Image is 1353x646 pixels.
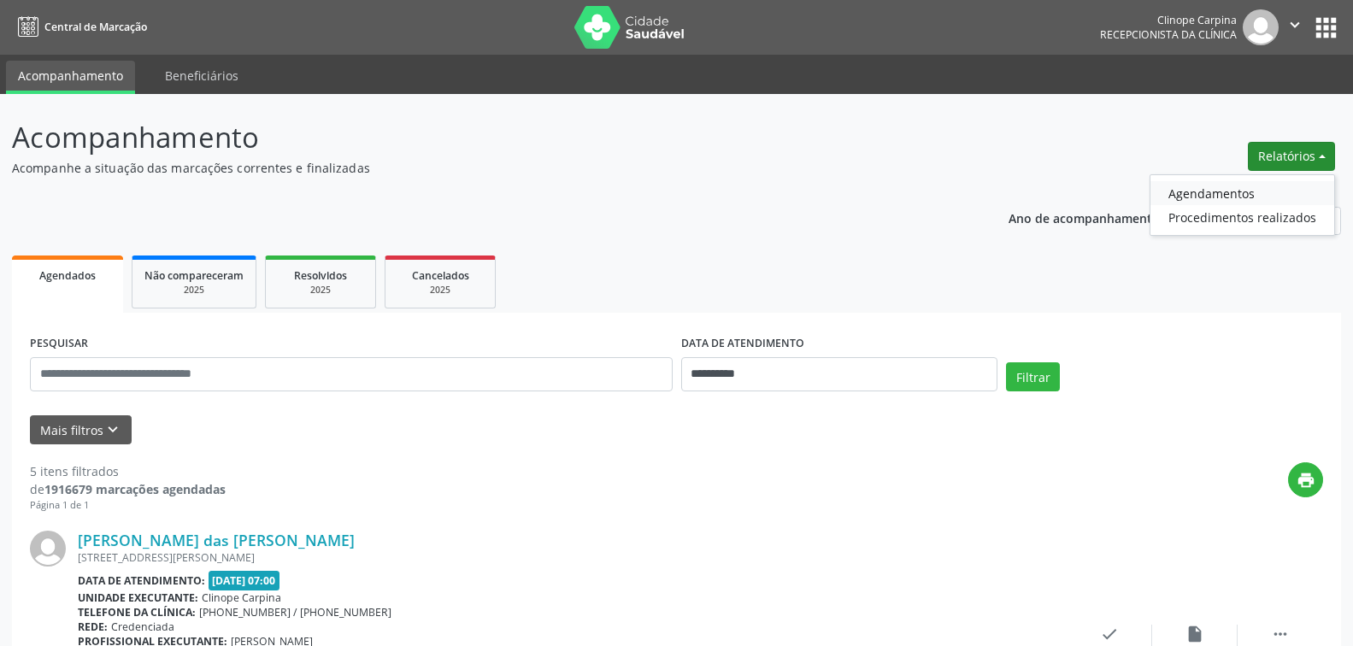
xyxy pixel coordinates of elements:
span: Credenciada [111,620,174,634]
span: Recepcionista da clínica [1100,27,1237,42]
ul: Relatórios [1150,174,1335,236]
b: Telefone da clínica: [78,605,196,620]
i: check [1100,625,1119,643]
button:  [1279,9,1311,45]
i: keyboard_arrow_down [103,420,122,439]
strong: 1916679 marcações agendadas [44,481,226,497]
div: 2025 [278,284,363,297]
div: 2025 [397,284,483,297]
span: Resolvidos [294,268,347,283]
img: img [1243,9,1279,45]
div: de [30,480,226,498]
span: [DATE] 07:00 [209,571,280,590]
span: Central de Marcação [44,20,147,34]
span: Não compareceram [144,268,244,283]
span: Agendados [39,268,96,283]
a: Agendamentos [1150,181,1334,205]
i:  [1271,625,1290,643]
a: Procedimentos realizados [1150,205,1334,229]
span: Clinope Carpina [202,590,281,605]
b: Data de atendimento: [78,573,205,588]
button: apps [1311,13,1341,43]
a: [PERSON_NAME] das [PERSON_NAME] [78,531,355,549]
div: Página 1 de 1 [30,498,226,513]
div: 2025 [144,284,244,297]
a: Central de Marcação [12,13,147,41]
label: PESQUISAR [30,331,88,357]
span: [PHONE_NUMBER] / [PHONE_NUMBER] [199,605,391,620]
label: DATA DE ATENDIMENTO [681,331,804,357]
img: img [30,531,66,567]
button: Mais filtroskeyboard_arrow_down [30,415,132,445]
div: [STREET_ADDRESS][PERSON_NAME] [78,550,1067,565]
span: Cancelados [412,268,469,283]
div: Clinope Carpina [1100,13,1237,27]
button: Relatórios [1248,142,1335,171]
b: Rede: [78,620,108,634]
button: Filtrar [1006,362,1060,391]
i: insert_drive_file [1185,625,1204,643]
i:  [1285,15,1304,34]
i: print [1297,471,1315,490]
div: 5 itens filtrados [30,462,226,480]
button: print [1288,462,1323,497]
p: Ano de acompanhamento [1009,207,1160,228]
a: Beneficiários [153,61,250,91]
p: Acompanhamento [12,116,943,159]
p: Acompanhe a situação das marcações correntes e finalizadas [12,159,943,177]
a: Acompanhamento [6,61,135,94]
b: Unidade executante: [78,590,198,605]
